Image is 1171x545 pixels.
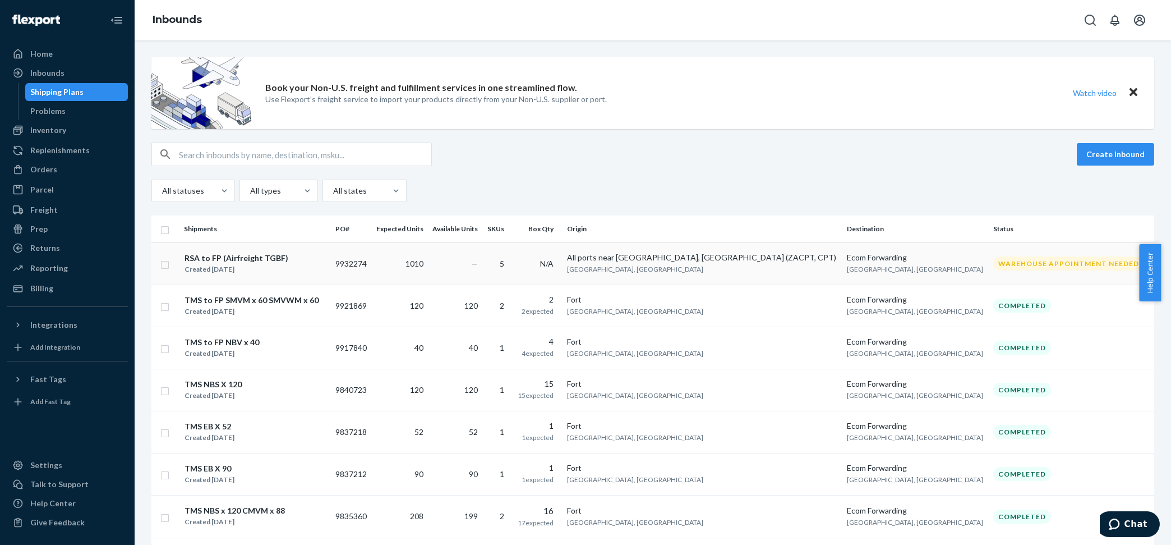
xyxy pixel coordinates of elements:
[161,185,162,196] input: All statuses
[428,216,483,242] th: Available Units
[482,216,513,242] th: SKUs
[331,411,371,453] td: 9837218
[185,337,259,348] div: TMS to FP NBV x 40
[185,421,234,432] div: TMS EB X 52
[500,385,504,395] span: 1
[522,475,554,484] span: 1 expected
[31,86,84,98] div: Shipping Plans
[332,185,333,196] input: All states
[331,216,371,242] th: PO#
[185,306,319,317] div: Created [DATE]
[7,393,128,411] a: Add Fast Tag
[567,265,703,273] span: [GEOGRAPHIC_DATA], [GEOGRAPHIC_DATA]
[7,220,128,238] a: Prep
[30,125,66,136] div: Inventory
[185,379,242,390] div: TMS NBS X 120
[500,259,504,268] span: 5
[567,307,703,315] span: [GEOGRAPHIC_DATA], [GEOGRAPHIC_DATA]
[1139,244,1161,301] button: Help Center
[500,427,504,437] span: 1
[847,475,983,484] span: [GEOGRAPHIC_DATA], [GEOGRAPHIC_DATA]
[30,283,53,294] div: Billing
[500,343,504,352] span: 1
[471,259,478,268] span: —
[993,425,1051,439] div: Completed
[7,475,128,493] button: Talk to Support
[993,510,1051,524] div: Completed
[1079,9,1101,31] button: Open Search Box
[7,514,128,532] button: Give Feedback
[7,338,128,356] a: Add Integration
[1104,9,1126,31] button: Open notifications
[185,253,288,264] div: RSA to FP (Airfreight TGBF)
[30,48,53,59] div: Home
[518,519,554,527] span: 17 expected
[518,420,554,432] div: 1
[847,505,984,516] div: Ecom Forwarding
[1066,85,1124,101] button: Watch video
[513,216,563,242] th: Box Qty
[7,161,128,178] a: Orders
[847,294,984,305] div: Ecom Forwarding
[7,316,128,334] button: Integrations
[12,15,60,26] img: Flexport logo
[414,427,423,437] span: 52
[469,469,478,479] span: 90
[567,433,703,442] span: [GEOGRAPHIC_DATA], [GEOGRAPHIC_DATA]
[1100,511,1160,539] iframe: Opens a widget where you can chat to one of our agents
[847,518,983,526] span: [GEOGRAPHIC_DATA], [GEOGRAPHIC_DATA]
[567,252,838,263] div: All ports near [GEOGRAPHIC_DATA], [GEOGRAPHIC_DATA] (ZACPT, CPT)
[179,216,331,242] th: Shipments
[847,378,984,390] div: Ecom Forwarding
[179,143,431,166] input: Search inbounds by name, destination, msku...
[540,259,554,268] span: N/A
[30,204,58,216] div: Freight
[7,141,128,159] a: Replenishments
[993,341,1051,355] div: Completed
[30,479,89,490] div: Talk to Support
[567,505,838,516] div: Fort
[30,498,76,509] div: Help Center
[153,13,202,26] a: Inbounds
[30,319,77,331] div: Integrations
[105,9,128,31] button: Close Navigation
[185,463,234,474] div: TMS EB X 90
[331,453,371,495] td: 9837212
[185,348,259,359] div: Created [DATE]
[567,378,838,390] div: Fort
[1128,9,1151,31] button: Open account menu
[469,343,478,352] span: 40
[518,294,554,305] div: 2
[410,385,423,395] span: 120
[185,516,285,528] div: Created [DATE]
[500,469,504,479] span: 1
[30,397,71,406] div: Add Fast Tag
[31,106,66,117] div: Problems
[25,102,128,120] a: Problems
[331,285,371,327] td: 9921869
[7,370,128,388] button: Fast Tags
[30,374,66,385] div: Fast Tags
[1077,143,1154,166] button: Create inbound
[847,391,983,400] span: [GEOGRAPHIC_DATA], [GEOGRAPHIC_DATA]
[847,433,983,442] span: [GEOGRAPHIC_DATA], [GEOGRAPHIC_DATA]
[7,494,128,512] a: Help Center
[265,94,607,105] p: Use Flexport’s freight service to import your products directly from your Non-U.S. supplier or port.
[185,264,288,275] div: Created [DATE]
[993,299,1051,313] div: Completed
[414,343,423,352] span: 40
[500,301,504,310] span: 2
[469,427,478,437] span: 52
[563,216,842,242] th: Origin
[993,383,1051,397] div: Completed
[7,456,128,474] a: Settings
[847,307,983,315] span: [GEOGRAPHIC_DATA], [GEOGRAPHIC_DATA]
[518,391,554,400] span: 15 expected
[30,164,57,175] div: Orders
[410,511,423,521] span: 208
[30,223,48,235] div: Prep
[7,201,128,219] a: Freight
[567,391,703,400] span: [GEOGRAPHIC_DATA], [GEOGRAPHIC_DATA]
[464,511,478,521] span: 199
